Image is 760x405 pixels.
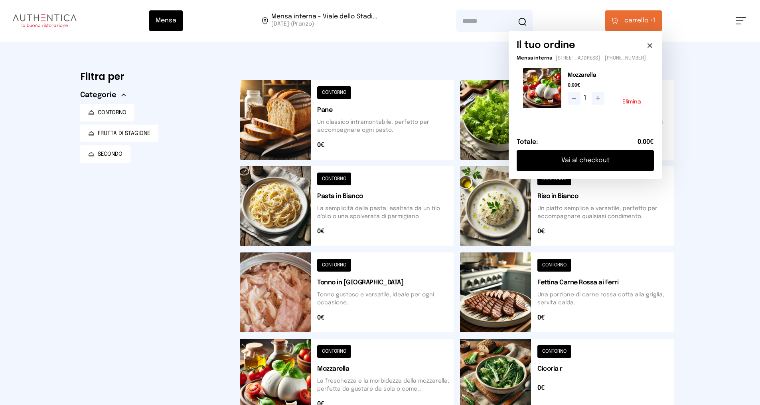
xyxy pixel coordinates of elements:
button: Categorie [80,89,126,101]
span: 1 [584,93,588,103]
span: Mensa interna [517,56,552,61]
span: SECONDO [98,150,122,158]
img: logo.8f33a47.png [13,14,77,27]
span: FRUTTA DI STAGIONE [98,129,150,137]
button: SECONDO [80,145,130,163]
span: 0.00€ [638,137,654,147]
h6: Totale: [517,137,538,147]
button: carrello •1 [605,10,662,31]
span: 0.00€ [568,82,647,89]
span: CONTORNO [98,109,126,117]
span: [DATE] (Pranzo) [271,20,377,28]
span: carrello • [624,16,653,26]
button: CONTORNO [80,104,134,121]
button: FRUTTA DI STAGIONE [80,125,158,142]
span: 1 [624,16,655,26]
button: Elimina [622,99,641,105]
h2: Mozzarella [568,71,647,79]
button: Mensa [149,10,183,31]
span: Categorie [80,89,116,101]
p: - [STREET_ADDRESS] - [PHONE_NUMBER] [517,55,654,62]
span: Viale dello Stadio, 77, 05100 Terni TR, Italia [271,14,377,28]
img: media [523,68,561,108]
h6: Filtra per [80,70,227,83]
button: Vai al checkout [517,150,654,171]
h6: Il tuo ordine [517,39,575,52]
